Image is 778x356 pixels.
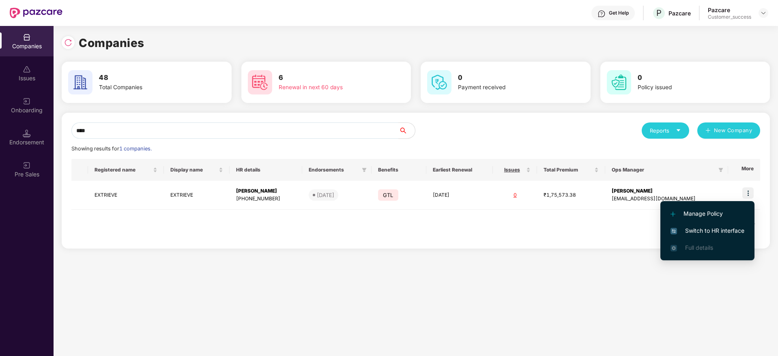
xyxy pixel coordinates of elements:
span: Full details [685,244,713,251]
h3: 0 [458,73,560,83]
span: Endorsements [309,167,359,173]
span: Showing results for [71,146,152,152]
button: search [398,122,415,139]
span: Registered name [95,167,152,173]
th: More [728,159,760,181]
th: HR details [230,159,302,181]
span: search [398,127,415,134]
img: svg+xml;base64,PHN2ZyB3aWR0aD0iMjAiIGhlaWdodD0iMjAiIHZpZXdCb3g9IjAgMCAyMCAyMCIgZmlsbD0ibm9uZSIgeG... [23,161,31,169]
img: svg+xml;base64,PHN2ZyBpZD0iUmVsb2FkLTMyeDMyIiB4bWxucz0iaHR0cDovL3d3dy53My5vcmcvMjAwMC9zdmciIHdpZH... [64,39,72,47]
img: svg+xml;base64,PHN2ZyB3aWR0aD0iMjAiIGhlaWdodD0iMjAiIHZpZXdCb3g9IjAgMCAyMCAyMCIgZmlsbD0ibm9uZSIgeG... [23,97,31,105]
div: [DATE] [317,191,334,199]
img: icon [742,187,754,199]
td: EXTRIEVE [88,181,164,210]
h3: 0 [638,73,740,83]
div: [EMAIL_ADDRESS][DOMAIN_NAME] [612,195,722,203]
h1: Companies [79,34,144,52]
div: ₹1,75,573.38 [544,191,599,199]
span: New Company [714,127,752,135]
th: Earliest Renewal [426,159,493,181]
img: svg+xml;base64,PHN2ZyBpZD0iQ29tcGFuaWVzIiB4bWxucz0iaHR0cDovL3d3dy53My5vcmcvMjAwMC9zdmciIHdpZHRoPS... [23,33,31,41]
th: Display name [164,159,229,181]
div: [PERSON_NAME] [236,187,296,195]
div: Get Help [609,10,629,16]
img: svg+xml;base64,PHN2ZyB4bWxucz0iaHR0cDovL3d3dy53My5vcmcvMjAwMC9zdmciIHdpZHRoPSIxNiIgaGVpZ2h0PSIxNi... [671,228,677,234]
img: svg+xml;base64,PHN2ZyB3aWR0aD0iMTQuNSIgaGVpZ2h0PSIxNC41IiB2aWV3Qm94PSIwIDAgMTYgMTYiIGZpbGw9Im5vbm... [23,129,31,137]
td: [DATE] [426,181,493,210]
span: filter [717,165,725,175]
img: svg+xml;base64,PHN2ZyB4bWxucz0iaHR0cDovL3d3dy53My5vcmcvMjAwMC9zdmciIHdpZHRoPSI2MCIgaGVpZ2h0PSI2MC... [427,70,451,94]
img: svg+xml;base64,PHN2ZyB4bWxucz0iaHR0cDovL3d3dy53My5vcmcvMjAwMC9zdmciIHdpZHRoPSIxMi4yMDEiIGhlaWdodD... [671,212,675,217]
h3: 48 [99,73,201,83]
td: EXTRIEVE [164,181,229,210]
span: Issues [499,167,524,173]
img: svg+xml;base64,PHN2ZyB4bWxucz0iaHR0cDovL3d3dy53My5vcmcvMjAwMC9zdmciIHdpZHRoPSI2MCIgaGVpZ2h0PSI2MC... [607,70,631,94]
th: Total Premium [537,159,605,181]
span: filter [360,165,368,175]
th: Registered name [88,159,164,181]
span: Switch to HR interface [671,226,744,235]
div: [PERSON_NAME] [612,187,722,195]
img: svg+xml;base64,PHN2ZyB4bWxucz0iaHR0cDovL3d3dy53My5vcmcvMjAwMC9zdmciIHdpZHRoPSIxNi4zNjMiIGhlaWdodD... [671,245,677,251]
span: Manage Policy [671,209,744,218]
img: svg+xml;base64,PHN2ZyBpZD0iSXNzdWVzX2Rpc2FibGVkIiB4bWxucz0iaHR0cDovL3d3dy53My5vcmcvMjAwMC9zdmciIH... [23,65,31,73]
span: Display name [170,167,217,173]
div: Pazcare [708,6,751,14]
div: 0 [499,191,531,199]
div: Pazcare [668,9,691,17]
button: plusNew Company [697,122,760,139]
img: svg+xml;base64,PHN2ZyB4bWxucz0iaHR0cDovL3d3dy53My5vcmcvMjAwMC9zdmciIHdpZHRoPSI2MCIgaGVpZ2h0PSI2MC... [68,70,92,94]
div: [PHONE_NUMBER] [236,195,296,203]
span: filter [362,167,367,172]
img: New Pazcare Logo [10,8,62,18]
div: Renewal in next 60 days [279,83,381,92]
span: Ops Manager [612,167,715,173]
span: 1 companies. [119,146,152,152]
span: P [656,8,662,18]
span: Total Premium [544,167,593,173]
img: svg+xml;base64,PHN2ZyBpZD0iSGVscC0zMngzMiIgeG1sbnM9Imh0dHA6Ly93d3cudzMub3JnLzIwMDAvc3ZnIiB3aWR0aD... [597,10,606,18]
span: plus [705,128,711,134]
div: Payment received [458,83,560,92]
span: caret-down [676,128,681,133]
span: filter [718,167,723,172]
img: svg+xml;base64,PHN2ZyBpZD0iRHJvcGRvd24tMzJ4MzIiIHhtbG5zPSJodHRwOi8vd3d3LnczLm9yZy8yMDAwL3N2ZyIgd2... [760,10,767,16]
th: Benefits [372,159,426,181]
img: svg+xml;base64,PHN2ZyB4bWxucz0iaHR0cDovL3d3dy53My5vcmcvMjAwMC9zdmciIHdpZHRoPSI2MCIgaGVpZ2h0PSI2MC... [248,70,272,94]
th: Issues [493,159,537,181]
div: Customer_success [708,14,751,20]
div: Reports [650,127,681,135]
span: GTL [378,189,398,201]
div: Policy issued [638,83,740,92]
div: Total Companies [99,83,201,92]
h3: 6 [279,73,381,83]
